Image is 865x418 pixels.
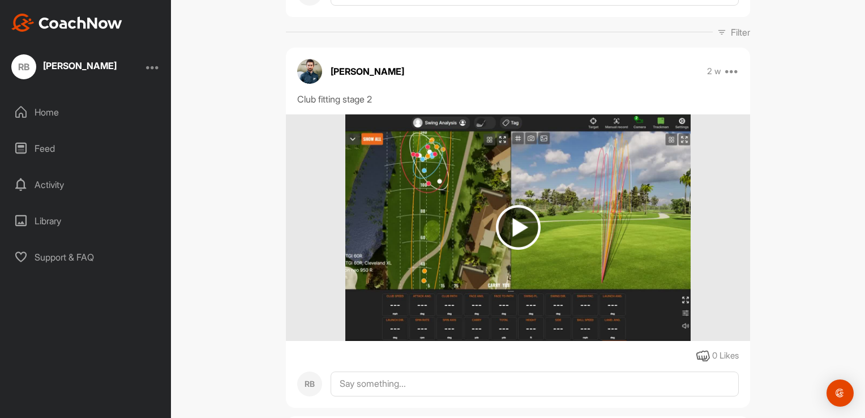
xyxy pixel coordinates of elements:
img: CoachNow [11,14,122,32]
div: Home [6,98,166,126]
div: Support & FAQ [6,243,166,271]
p: 2 w [707,66,721,77]
div: Open Intercom Messenger [827,379,854,407]
div: Feed [6,134,166,163]
p: Filter [731,25,750,39]
p: [PERSON_NAME] [331,65,404,78]
div: Club fitting stage 2 [297,92,739,106]
div: RB [11,54,36,79]
div: Activity [6,170,166,199]
img: avatar [297,59,322,84]
div: Library [6,207,166,235]
div: [PERSON_NAME] [43,61,117,70]
img: media [345,114,691,341]
img: play [496,205,541,250]
div: RB [297,372,322,396]
div: 0 Likes [712,349,739,362]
